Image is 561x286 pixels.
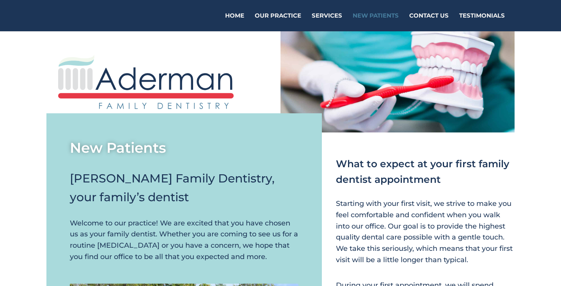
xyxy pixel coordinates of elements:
[70,169,298,211] h2: [PERSON_NAME] Family Dentistry, your family’s dentist
[58,55,234,109] img: aderman-logo-full-color-on-transparent-vector
[70,137,298,163] h1: New Patients
[225,13,244,31] a: Home
[409,13,449,31] a: Contact Us
[336,198,515,273] p: Starting with your first visit, we strive to make you feel comfortable and confident when you wal...
[353,13,399,31] a: New Patients
[312,13,342,31] a: Services
[70,218,298,263] p: Welcome to our practice! We are excited that you have chosen us as your family dentist. Whether y...
[336,156,515,191] h2: What to expect at your first family dentist appointment
[459,13,505,31] a: Testimonials
[255,13,301,31] a: Our Practice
